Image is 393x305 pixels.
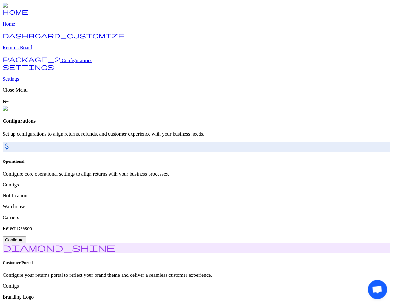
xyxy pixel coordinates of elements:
p: Returns Board [3,45,390,51]
a: settings Settings [3,65,390,82]
p: Warehouse [3,204,390,210]
a: package_2 Configurations [3,58,92,63]
p: Reject Reason [3,226,390,231]
div: Close Menukeyboard_tab_rtl [3,87,390,106]
a: Configure [3,236,390,243]
button: Configure [3,236,26,243]
span: home [3,8,28,15]
h4: Configurations [3,118,390,124]
div: Open chat [368,280,385,297]
span: Configurations [62,58,92,63]
h5: Customer Portal [3,260,390,265]
h5: Operational [3,159,390,164]
span: Configure [5,237,24,242]
a: home Home [3,10,390,27]
p: Notification [3,193,390,199]
p: Configure core operational settings to align returns with your business processes. [3,171,390,177]
span: Configs [3,283,19,289]
p: Close Menu [3,87,390,93]
p: Branding Logo [3,294,390,300]
span: package_2 [3,56,60,62]
span: attach_money [3,142,11,151]
img: Logo [3,3,19,8]
p: Configure your returns portal to reflect your brand theme and deliver a seamless customer experie... [3,272,390,278]
p: Settings [3,76,390,82]
span: dashboard_customize [3,32,124,38]
span: settings [3,63,54,70]
span: keyboard_tab_rtl [3,98,9,104]
p: Set up configurations to align returns, refunds, and customer experience with your business needs. [3,131,390,137]
a: dashboard_customize Returns Board [3,34,390,51]
span: Configs [3,182,19,187]
span: diamond_shine [3,243,115,252]
p: Home [3,21,390,27]
p: Carriers [3,215,390,220]
img: commonGraphics [3,106,44,111]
